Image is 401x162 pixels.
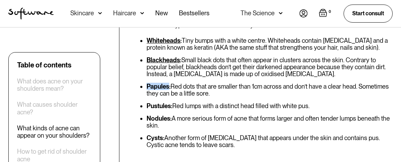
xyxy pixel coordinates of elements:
[147,134,164,141] strong: Cysts:
[70,10,94,17] div: Skincare
[147,37,393,51] li: Tiny bumps with a white centre. Whiteheads contain [MEDICAL_DATA] and a protein known as keratin ...
[147,56,180,64] a: Blackheads
[147,57,393,78] li: Small black dots that often appear in clusters across the skin. Contrary to popular belief, black...
[147,83,171,90] strong: Papules:
[8,8,54,19] a: home
[279,10,283,17] img: arrow down
[147,115,172,122] strong: Nodules:
[17,101,92,116] a: What causes shoulder acne?
[147,103,393,110] li: Red lumps with a distinct head filled with white pus.
[98,10,102,17] img: arrow down
[147,37,180,44] a: Whiteheads
[327,9,332,15] div: 0
[344,5,393,22] a: Start consult
[17,124,92,139] a: What kinds of acne can appear on your shoulders?
[113,10,136,17] div: Haircare
[140,10,144,17] img: arrow down
[147,115,393,129] li: A more serious form of acne that forms larger and often tender lumps beneath the skin.
[147,135,393,148] li: Another form of [MEDICAL_DATA] that appears under the skin and contains pus. Cystic acne tends to...
[147,102,172,110] strong: Pustules:
[17,78,92,92] a: What does acne on your shoulders mean?
[319,9,332,18] a: Open empty cart
[147,83,393,97] li: Red dots that are smaller than 1cm across and don’t have a clear head. Sometimes they can be a li...
[180,56,181,64] strong: :
[8,8,54,19] img: Software Logo
[17,61,71,69] div: Table of contents
[241,10,275,17] div: The Science
[180,37,182,44] strong: :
